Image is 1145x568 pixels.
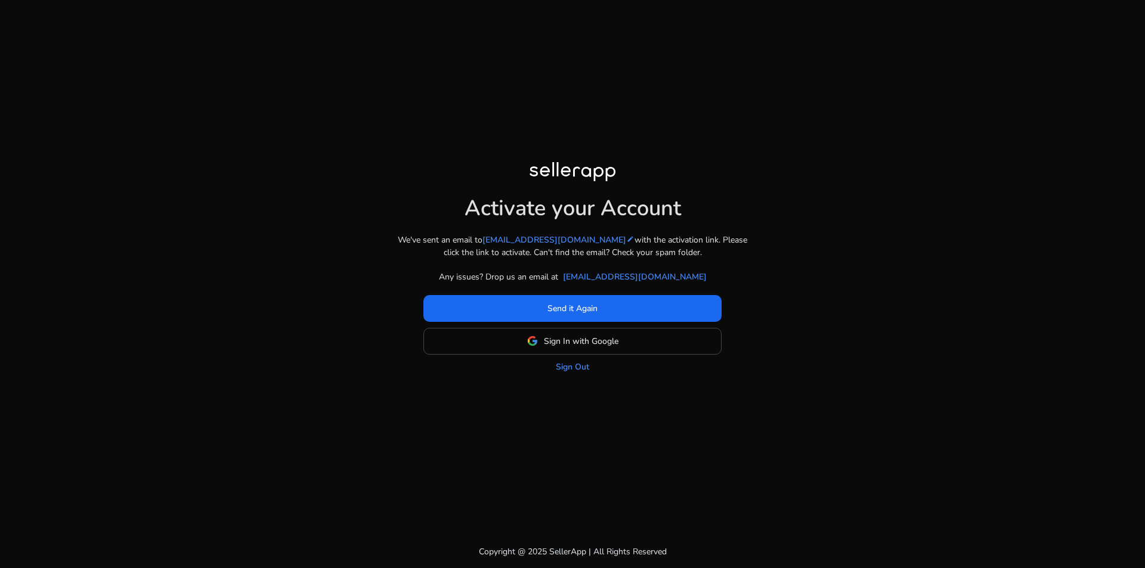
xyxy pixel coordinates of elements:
[626,235,635,243] mat-icon: edit
[556,361,589,373] a: Sign Out
[547,302,598,315] span: Send it Again
[544,335,618,347] span: Sign In with Google
[439,271,558,283] p: Any issues? Drop us an email at
[423,328,722,355] button: Sign In with Google
[423,295,722,322] button: Send it Again
[527,336,538,346] img: google-logo.svg
[394,234,751,259] p: We've sent an email to with the activation link. Please click the link to activate. Can't find th...
[563,271,707,283] a: [EMAIL_ADDRESS][DOMAIN_NAME]
[482,234,635,246] a: [EMAIL_ADDRESS][DOMAIN_NAME]
[465,186,681,221] h1: Activate your Account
